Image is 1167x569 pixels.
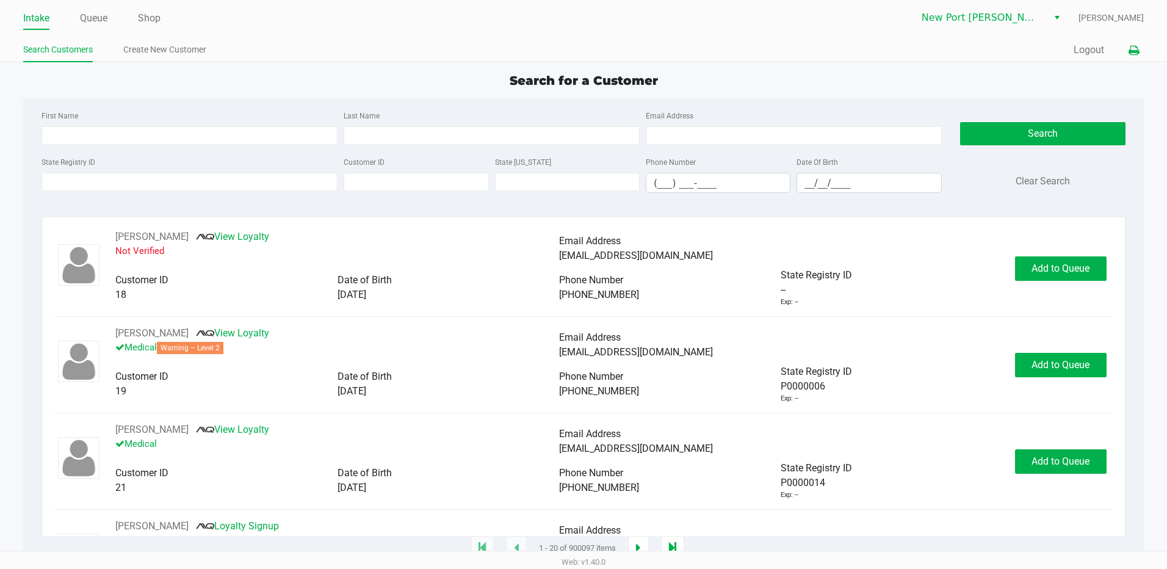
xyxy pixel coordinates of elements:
[471,536,494,560] app-submit-button: Move to first page
[123,42,206,57] a: Create New Customer
[115,230,189,244] button: See customer info
[559,332,621,343] span: Email Address
[115,482,126,493] span: 21
[23,10,49,27] a: Intake
[559,524,621,536] span: Email Address
[115,326,189,341] button: See customer info
[646,111,693,121] label: Email Address
[506,536,527,560] app-submit-button: Previous
[338,371,392,382] span: Date of Birth
[1015,449,1107,474] button: Add to Queue
[1032,263,1089,274] span: Add to Queue
[338,385,366,397] span: [DATE]
[115,244,559,258] p: Not Verified
[559,467,623,479] span: Phone Number
[115,422,189,437] button: See customer info
[781,297,798,308] div: Exp: --
[781,394,798,404] div: Exp: --
[646,157,696,168] label: Phone Number
[559,235,621,247] span: Email Address
[42,111,78,121] label: First Name
[781,366,852,377] span: State Registry ID
[338,467,392,479] span: Date of Birth
[510,73,658,88] span: Search for a Customer
[781,476,825,490] span: P0000014
[115,519,189,534] button: See customer info
[559,346,713,358] span: [EMAIL_ADDRESS][DOMAIN_NAME]
[922,10,1041,25] span: New Port [PERSON_NAME]
[115,467,168,479] span: Customer ID
[1032,455,1089,467] span: Add to Queue
[797,173,941,192] input: Format: MM/DD/YYYY
[559,289,639,300] span: [PHONE_NUMBER]
[115,437,559,451] p: Medical
[157,342,223,354] span: Warning – Level 2
[138,10,161,27] a: Shop
[781,269,852,281] span: State Registry ID
[42,157,95,168] label: State Registry ID
[559,385,639,397] span: [PHONE_NUMBER]
[196,520,279,532] a: Loyalty Signup
[1032,359,1089,371] span: Add to Queue
[562,557,605,567] span: Web: v1.40.0
[781,462,852,474] span: State Registry ID
[559,274,623,286] span: Phone Number
[797,157,838,168] label: Date Of Birth
[539,542,616,554] span: 1 - 20 of 900097 items
[559,443,713,454] span: [EMAIL_ADDRESS][DOMAIN_NAME]
[115,341,559,355] p: Medical
[338,289,366,300] span: [DATE]
[338,482,366,493] span: [DATE]
[344,157,385,168] label: Customer ID
[559,250,713,261] span: [EMAIL_ADDRESS][DOMAIN_NAME]
[646,173,790,193] kendo-maskedtextbox: Format: (999) 999-9999
[80,10,107,27] a: Queue
[115,289,126,300] span: 18
[781,490,798,501] div: Exp: --
[196,231,269,242] a: View Loyalty
[559,428,621,440] span: Email Address
[495,157,551,168] label: State [US_STATE]
[338,274,392,286] span: Date of Birth
[1016,174,1070,189] button: Clear Search
[559,482,639,493] span: [PHONE_NUMBER]
[1015,353,1107,377] button: Add to Queue
[559,371,623,382] span: Phone Number
[628,536,649,560] app-submit-button: Next
[1074,43,1104,57] button: Logout
[1078,12,1144,24] span: [PERSON_NAME]
[115,385,126,397] span: 19
[960,122,1125,145] button: Search
[797,173,941,193] kendo-maskedtextbox: Format: MM/DD/YYYY
[23,42,93,57] a: Search Customers
[781,283,786,297] span: --
[1015,256,1107,281] button: Add to Queue
[115,534,559,548] p: Medical
[115,274,168,286] span: Customer ID
[661,536,684,560] app-submit-button: Move to last page
[344,111,380,121] label: Last Name
[196,424,269,435] a: View Loyalty
[115,371,168,382] span: Customer ID
[646,173,790,192] input: Format: (999) 999-9999
[196,327,269,339] a: View Loyalty
[781,379,825,394] span: P0000006
[1048,7,1066,29] button: Select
